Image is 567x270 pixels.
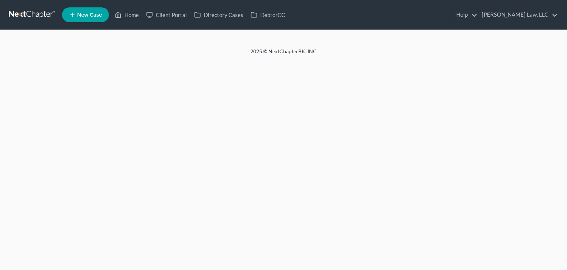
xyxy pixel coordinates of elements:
a: Client Portal [142,8,190,21]
a: Help [453,8,477,21]
a: Home [111,8,142,21]
new-legal-case-button: New Case [62,7,109,22]
a: [PERSON_NAME] Law, LLC [478,8,558,21]
a: DebtorCC [247,8,289,21]
a: Directory Cases [190,8,247,21]
div: 2025 © NextChapterBK, INC [73,48,494,61]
